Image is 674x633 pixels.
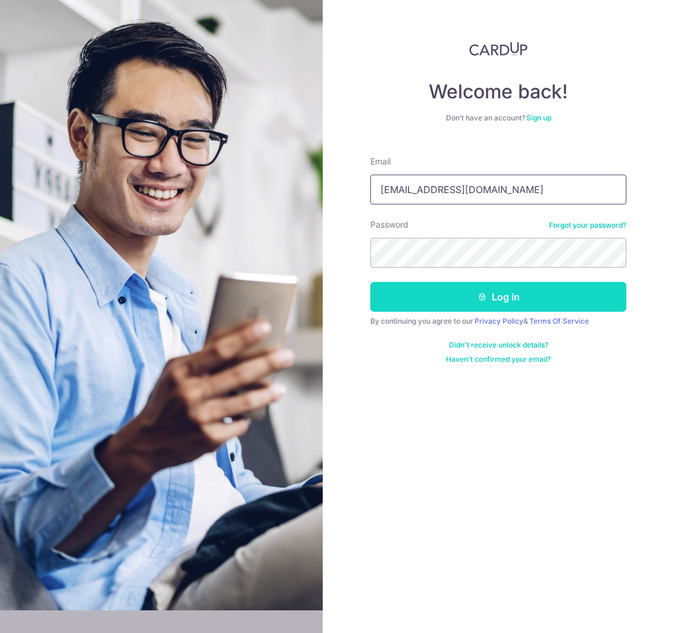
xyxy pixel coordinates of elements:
a: Haven't confirmed your email? [446,355,551,364]
input: Enter your Email [370,175,626,204]
div: Don’t have an account? [370,113,626,123]
a: Forgot your password? [549,221,626,230]
label: Password [370,219,408,231]
div: By continuing you agree to our & [370,316,626,326]
button: Log in [370,282,626,312]
a: Sign up [526,113,551,122]
img: CardUp Logo [469,42,528,56]
label: Email [370,156,391,167]
a: Privacy Policy [475,316,523,325]
h4: Welcome back! [370,80,626,104]
a: Didn't receive unlock details? [449,340,548,350]
a: Terms Of Service [529,316,589,325]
